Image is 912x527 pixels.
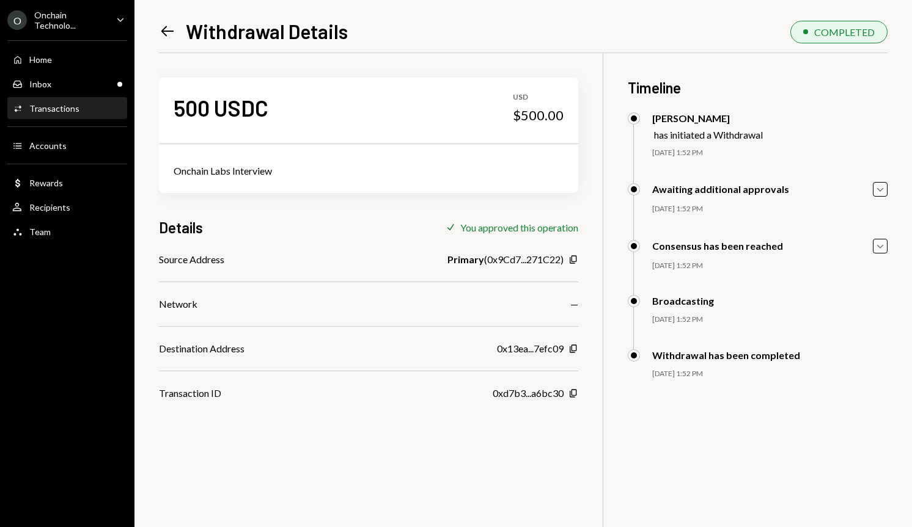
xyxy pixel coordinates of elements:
[29,202,70,213] div: Recipients
[493,386,564,401] div: 0xd7b3...a6bc30
[29,79,51,89] div: Inbox
[159,341,245,356] div: Destination Address
[570,297,578,311] div: —
[628,78,888,98] h3: Timeline
[159,386,221,401] div: Transaction ID
[460,222,578,233] div: You approved this operation
[159,217,203,238] h3: Details
[513,92,564,103] div: USD
[652,112,763,124] div: [PERSON_NAME]
[29,178,63,188] div: Rewards
[29,140,67,151] div: Accounts
[513,107,564,124] div: $500.00
[7,48,127,70] a: Home
[654,129,763,140] div: has initiated a Withdrawal
[652,295,714,307] div: Broadcasting
[7,134,127,156] a: Accounts
[652,204,888,214] div: [DATE] 1:52 PM
[814,26,875,38] div: COMPLETED
[652,148,888,158] div: [DATE] 1:52 PM
[7,172,127,194] a: Rewards
[652,183,789,195] div: Awaiting additional approvals
[7,97,127,119] a: Transactions
[497,341,564,356] div: 0x13ea...7efc09
[34,10,106,31] div: Onchain Technolo...
[174,94,268,122] div: 500 USDC
[159,252,224,267] div: Source Address
[652,240,783,252] div: Consensus has been reached
[652,369,888,379] div: [DATE] 1:52 PM
[652,349,800,361] div: Withdrawal has been completed
[7,73,127,95] a: Inbox
[29,103,79,114] div: Transactions
[7,220,127,242] a: Team
[7,196,127,218] a: Recipients
[174,164,564,178] div: Onchain Labs Interview
[7,10,27,30] div: O
[186,19,348,43] h1: Withdrawal Details
[29,227,51,237] div: Team
[447,252,564,267] div: ( 0x9Cd7...271C22 )
[652,261,888,271] div: [DATE] 1:52 PM
[29,54,52,65] div: Home
[447,252,484,267] b: Primary
[159,297,197,311] div: Network
[652,314,888,325] div: [DATE] 1:52 PM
